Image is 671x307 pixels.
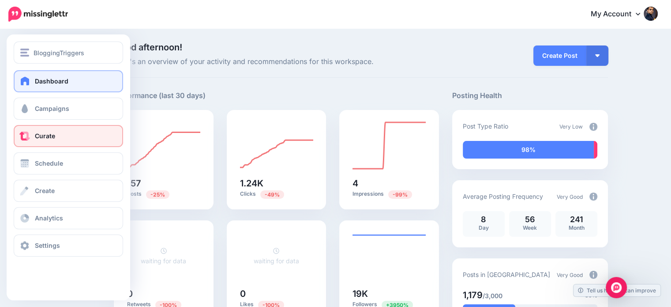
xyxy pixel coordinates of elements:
[514,216,547,224] p: 56
[35,242,60,249] span: Settings
[8,7,68,22] img: Missinglettr
[557,272,583,278] span: Very Good
[352,289,426,298] h5: 19K
[240,190,313,198] p: Clicks
[127,289,200,298] h5: 0
[352,190,426,198] p: Impressions
[35,187,55,194] span: Create
[14,42,123,64] button: BloggingTriggers
[568,224,584,231] span: Month
[14,235,123,257] a: Settings
[463,121,508,131] p: Post Type Ratio
[594,141,597,159] div: 2% of your posts in the last 30 days have been from Curated content
[467,216,500,224] p: 8
[452,90,608,101] h5: Posting Health
[483,292,502,299] span: /3,000
[14,125,123,147] a: Curate
[24,51,31,58] img: tab_domain_overview_orange.svg
[25,14,43,21] div: v 4.0.25
[523,224,537,231] span: Week
[463,269,550,280] p: Posts in [GEOGRAPHIC_DATA]
[35,77,68,85] span: Dashboard
[14,207,123,229] a: Analytics
[35,105,69,112] span: Campaigns
[14,98,123,120] a: Campaigns
[352,179,426,188] h5: 4
[589,271,597,279] img: info-circle-grey.png
[463,191,543,201] p: Average Posting Frequency
[254,247,299,265] a: waiting for data
[23,23,97,30] div: Domain: [DOMAIN_NAME]
[559,123,583,130] span: Very Low
[114,90,206,101] h5: Performance (last 30 days)
[582,4,658,25] a: My Account
[14,180,123,202] a: Create
[146,190,169,199] span: Previous period: 209
[560,216,593,224] p: 241
[260,190,284,199] span: Previous period: 2.44K
[479,224,489,231] span: Day
[97,52,149,58] div: Keywords by Traffic
[606,277,627,298] div: Open Intercom Messenger
[14,152,123,174] a: Schedule
[141,247,186,265] a: waiting for data
[88,51,95,58] img: tab_keywords_by_traffic_grey.svg
[14,70,123,92] a: Dashboard
[14,23,21,30] img: website_grey.svg
[388,190,412,199] span: Previous period: 415
[557,193,583,200] span: Very Good
[463,141,594,159] div: 98% of your posts in the last 30 days have been from Drip Campaigns
[574,284,660,296] a: Tell us how we can improve
[533,45,586,66] a: Create Post
[589,193,597,201] img: info-circle-grey.png
[127,179,200,188] h5: 157
[114,56,439,68] span: Here's an overview of your activity and recommendations for this workspace.
[240,179,313,188] h5: 1.24K
[463,290,483,300] span: 1,179
[595,54,600,57] img: arrow-down-white.png
[114,42,182,53] span: Good afternoon!
[240,289,313,298] h5: 0
[34,52,79,58] div: Domain Overview
[127,190,200,198] p: Posts
[20,49,29,57] img: menu.png
[35,159,63,167] span: Schedule
[35,214,63,222] span: Analytics
[14,14,21,21] img: logo_orange.svg
[589,123,597,131] img: info-circle-grey.png
[34,48,84,58] span: BloggingTriggers
[35,132,55,140] span: Curate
